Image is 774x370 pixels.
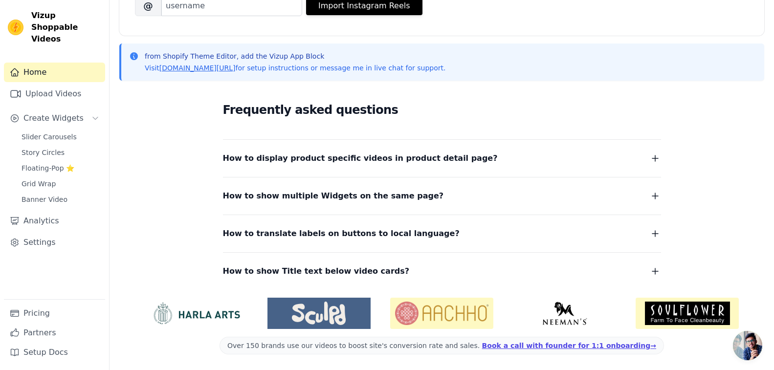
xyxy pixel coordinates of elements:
a: Floating-Pop ⭐ [16,161,105,175]
span: Slider Carousels [22,132,77,142]
button: How to display product specific videos in product detail page? [223,152,661,165]
span: Vizup Shoppable Videos [31,10,101,45]
p: from Shopify Theme Editor, add the Vizup App Block [145,51,445,61]
a: Analytics [4,211,105,231]
button: Create Widgets [4,109,105,128]
span: How to show Title text below video cards? [223,264,410,278]
a: Settings [4,233,105,252]
span: How to show multiple Widgets on the same page? [223,189,444,203]
span: How to display product specific videos in product detail page? [223,152,498,165]
span: Story Circles [22,148,65,157]
span: Banner Video [22,195,67,204]
img: Soulflower [636,298,739,329]
a: Story Circles [16,146,105,159]
a: Upload Videos [4,84,105,104]
button: How to show Title text below video cards? [223,264,661,278]
a: Setup Docs [4,343,105,362]
img: HarlaArts [145,302,248,325]
a: Pricing [4,304,105,323]
span: Create Widgets [23,112,84,124]
span: Grid Wrap [22,179,56,189]
span: How to translate labels on buttons to local language? [223,227,460,240]
a: [DOMAIN_NAME][URL] [159,64,236,72]
a: Partners [4,323,105,343]
a: Open chat [733,331,762,360]
a: Banner Video [16,193,105,206]
img: Neeman's [513,302,616,325]
a: Home [4,63,105,82]
a: Slider Carousels [16,130,105,144]
img: Aachho [390,298,493,329]
button: How to translate labels on buttons to local language? [223,227,661,240]
span: Floating-Pop ⭐ [22,163,74,173]
h2: Frequently asked questions [223,100,661,120]
button: How to show multiple Widgets on the same page? [223,189,661,203]
a: Grid Wrap [16,177,105,191]
p: Visit for setup instructions or message me in live chat for support. [145,63,445,73]
img: Sculpd US [267,302,371,325]
img: Vizup [8,20,23,35]
a: Book a call with founder for 1:1 onboarding [482,342,656,349]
